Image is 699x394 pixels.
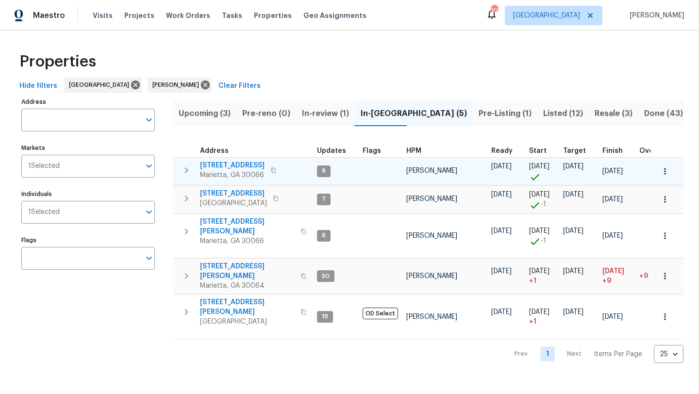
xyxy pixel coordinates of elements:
span: Work Orders [166,11,210,20]
button: Open [142,113,156,127]
span: Hide filters [19,80,57,92]
span: [DATE] [529,228,549,234]
span: [PERSON_NAME] [406,313,457,320]
span: [GEOGRAPHIC_DATA] [69,80,133,90]
span: Pre-reno (0) [242,107,290,120]
span: [DATE] [563,191,583,198]
span: Geo Assignments [303,11,366,20]
div: Earliest renovation start date (first business day after COE or Checkout) [491,148,521,154]
span: Properties [19,57,96,66]
span: 1 Selected [28,208,60,216]
span: In-review (1) [302,107,349,120]
td: Project started 1 days early [525,213,559,258]
span: Address [200,148,229,154]
span: [PERSON_NAME] [406,167,457,174]
span: Marietta, GA 30066 [200,236,295,246]
span: [DATE] [529,191,549,198]
span: HPM [406,148,421,154]
span: 8 [318,167,330,175]
span: [DATE] [491,268,512,275]
span: [GEOGRAPHIC_DATA] [200,198,267,208]
button: Open [142,205,156,219]
span: [DATE] [602,168,623,175]
span: 7 [318,195,330,203]
span: [STREET_ADDRESS][PERSON_NAME] [200,262,295,281]
td: Project started 1 days late [525,295,559,339]
td: Project started on time [525,157,559,185]
td: Project started 1 days early [525,185,559,213]
span: In-[GEOGRAPHIC_DATA] (5) [361,107,467,120]
span: [DATE] [602,268,624,275]
span: Flags [363,148,381,154]
button: Clear Filters [215,77,265,95]
span: 19 [318,312,332,321]
span: Clear Filters [218,80,261,92]
span: Ready [491,148,513,154]
span: [DATE] [491,309,512,315]
span: Projects [124,11,154,20]
div: 25 [654,342,683,367]
div: Projected renovation finish date [602,148,632,154]
span: [DATE] [602,196,623,203]
span: [GEOGRAPHIC_DATA] [513,11,580,20]
span: Finish [602,148,623,154]
span: [DATE] [563,163,583,170]
span: 50 [318,272,333,280]
td: 9 day(s) past target finish date [635,259,677,294]
span: 1 Selected [28,162,60,170]
span: Target [563,148,586,154]
span: + 1 [529,276,536,286]
a: Goto page 1 [540,346,555,361]
span: [DATE] [563,228,583,234]
button: Open [142,159,156,173]
span: Marietta, GA 30064 [200,281,295,291]
button: Open [142,251,156,265]
span: [STREET_ADDRESS] [200,189,267,198]
label: Flags [21,237,155,243]
span: OD Select [363,308,398,319]
span: [STREET_ADDRESS][PERSON_NAME] [200,297,295,317]
span: [STREET_ADDRESS] [200,161,265,170]
span: + 1 [529,317,536,327]
td: Scheduled to finish 9 day(s) late [599,259,635,294]
span: [DATE] [491,228,512,234]
nav: Pagination Navigation [505,345,683,363]
span: [DATE] [491,191,512,198]
div: Actual renovation start date [529,148,555,154]
span: Listed (12) [543,107,583,120]
span: +9 [639,273,648,279]
span: [DATE] [529,309,549,315]
span: Upcoming (3) [179,107,231,120]
span: [PERSON_NAME] [626,11,684,20]
span: [PERSON_NAME] [406,196,457,202]
span: Visits [93,11,113,20]
span: [DATE] [563,309,583,315]
div: 107 [491,6,498,16]
span: [DATE] [529,268,549,275]
div: Target renovation project end date [563,148,595,154]
span: Pre-Listing (1) [479,107,532,120]
span: [GEOGRAPHIC_DATA] [200,317,295,327]
div: [PERSON_NAME] [148,77,212,93]
span: Marietta, GA 30066 [200,170,265,180]
label: Address [21,99,155,105]
span: [DATE] [602,313,623,320]
span: Start [529,148,547,154]
span: Overall [639,148,665,154]
span: Done (43) [644,107,683,120]
span: [PERSON_NAME] [152,80,203,90]
span: Tasks [222,12,242,19]
div: Days past target finish date [639,148,673,154]
span: +9 [602,276,611,286]
label: Markets [21,145,155,151]
label: Individuals [21,191,155,197]
td: Project started 1 days late [525,259,559,294]
p: Items Per Page [594,349,642,359]
span: [DATE] [602,232,623,239]
span: [DATE] [491,163,512,170]
span: [PERSON_NAME] [406,232,457,239]
span: [DATE] [563,268,583,275]
span: [PERSON_NAME] [406,273,457,279]
button: Hide filters [16,77,61,95]
span: [DATE] [529,163,549,170]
